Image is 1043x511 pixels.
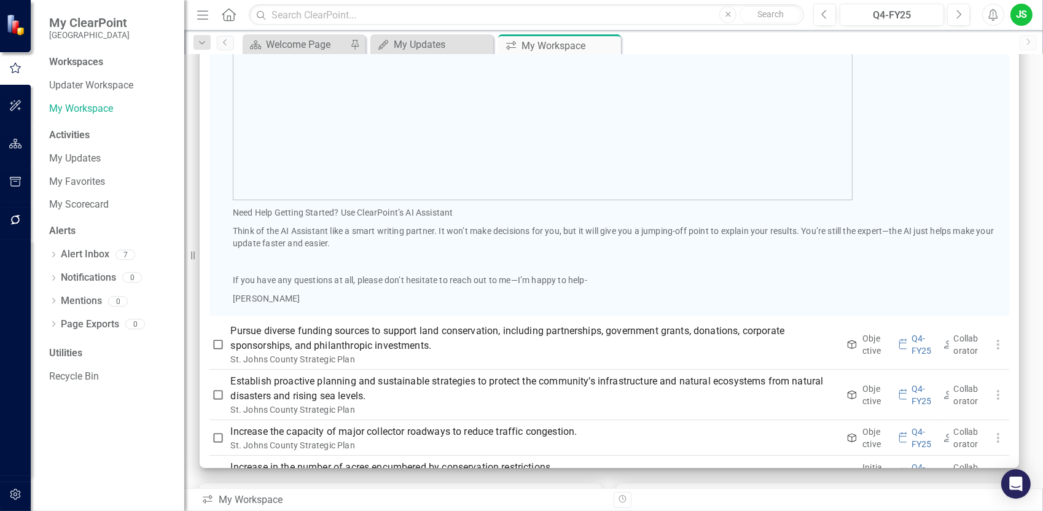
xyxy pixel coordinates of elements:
[61,248,109,262] a: Alert Inbox
[840,4,944,26] button: Q4-FY25
[249,4,804,26] input: Search ClearPoint...
[49,346,172,361] div: Utilities
[1010,4,1033,26] button: JS
[49,175,172,189] a: My Favorites
[844,8,940,23] div: Q4-FY25
[954,332,983,357] div: Collaborator
[233,292,1004,305] p: [PERSON_NAME]
[862,332,883,357] div: Objective
[49,30,130,40] small: [GEOGRAPHIC_DATA]
[757,9,784,19] span: Search
[373,37,490,52] a: My Updates
[231,353,839,365] div: St. Johns County Strategic Plan
[954,426,983,450] div: Collaborator
[122,273,142,283] div: 0
[912,461,934,486] div: Q4-FY25
[49,102,172,116] a: My Workspace
[231,439,839,451] div: St. Johns County Strategic Plan
[233,274,1004,286] p: If you have any questions at all, please don’t hesitate to reach out to me—I’m happy to help-
[49,370,172,384] a: Recycle Bin
[521,38,618,53] div: My Workspace
[954,461,983,486] div: Collaborator
[231,374,839,404] p: Establish proactive planning and sustainable strategies to protect the community’s infrastructure...
[49,79,172,93] a: Updater Workspace
[6,14,28,36] img: ClearPoint Strategy
[912,383,934,407] div: Q4-FY25
[231,324,839,353] p: Pursue diverse funding sources to support land conservation, including partnerships, government g...
[61,318,119,332] a: Page Exports
[862,461,883,486] div: Initiative
[108,296,128,306] div: 0
[49,55,103,69] div: Workspaces
[231,460,839,475] p: Increase in the number of acres encumbered by conservation restrictions
[1001,469,1031,499] div: Open Intercom Messenger
[231,404,839,416] div: St. Johns County Strategic Plan
[954,383,983,407] div: Collaborator
[266,37,347,52] div: Welcome Page
[862,383,883,407] div: Objective
[912,332,934,357] div: Q4-FY25
[233,225,1004,249] p: Think of the AI Assistant like a smart writing partner. It won’t make decisions for you, but it w...
[49,198,172,212] a: My Scorecard
[49,15,130,30] span: My ClearPoint
[49,152,172,166] a: My Updates
[201,493,604,507] div: My Workspace
[61,271,116,285] a: Notifications
[231,424,839,439] p: Increase the capacity of major collector roadways to reduce traffic congestion.
[61,294,102,308] a: Mentions
[246,37,347,52] a: Welcome Page
[49,224,172,238] div: Alerts
[233,206,1004,219] p: Need Help Getting Started? Use ClearPoint’s AI Assistant
[49,128,172,142] div: Activities
[912,426,934,450] div: Q4-FY25
[862,426,883,450] div: Objective
[740,6,801,23] button: Search
[115,249,135,260] div: 7
[125,319,145,330] div: 0
[394,37,490,52] div: My Updates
